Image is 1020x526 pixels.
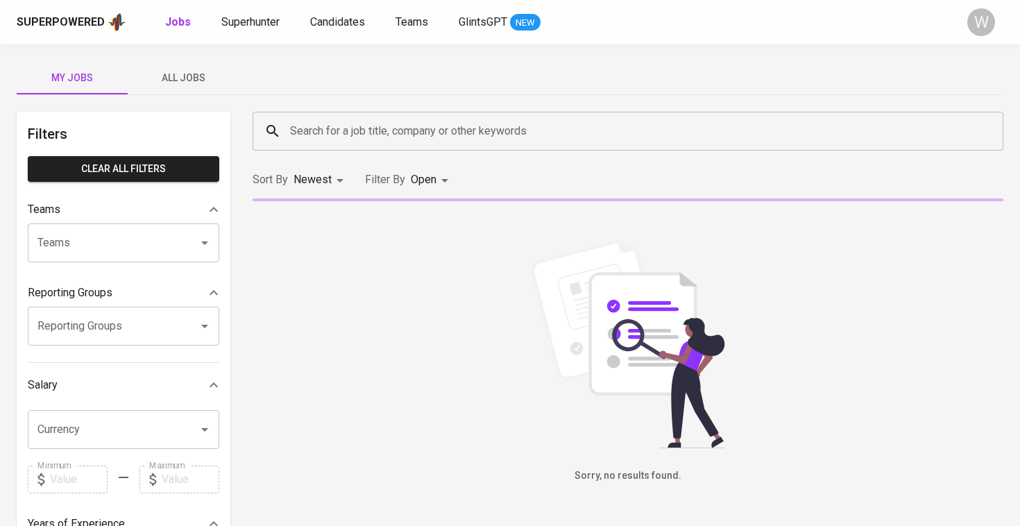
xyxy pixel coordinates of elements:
div: Teams [28,196,219,223]
span: Candidates [310,15,365,28]
p: Sort By [253,171,288,188]
span: My Jobs [25,69,119,87]
button: Clear All filters [28,156,219,182]
p: Newest [294,171,332,188]
span: NEW [510,16,541,30]
input: Value [50,466,108,493]
a: Candidates [310,14,368,31]
img: file_searching.svg [524,240,732,448]
span: Teams [396,15,428,28]
input: Value [162,466,219,493]
a: Superhunter [221,14,282,31]
p: Filter By [365,171,405,188]
a: Superpoweredapp logo [17,12,126,33]
button: Open [195,420,214,439]
div: Newest [294,167,348,193]
a: Jobs [165,14,194,31]
p: Reporting Groups [28,285,112,301]
b: Jobs [165,15,191,28]
span: GlintsGPT [459,15,507,28]
h6: Filters [28,123,219,145]
p: Teams [28,201,60,218]
button: Open [195,316,214,336]
span: Open [411,173,436,186]
button: Open [195,233,214,253]
span: All Jobs [136,69,230,87]
div: W [967,8,995,36]
div: Superpowered [17,15,105,31]
a: Teams [396,14,431,31]
p: Salary [28,377,58,393]
img: app logo [108,12,126,33]
div: Reporting Groups [28,279,219,307]
a: GlintsGPT NEW [459,14,541,31]
span: Clear All filters [39,160,208,178]
span: Superhunter [221,15,280,28]
div: Salary [28,371,219,399]
h6: Sorry, no results found. [253,468,1003,484]
div: Open [411,167,453,193]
